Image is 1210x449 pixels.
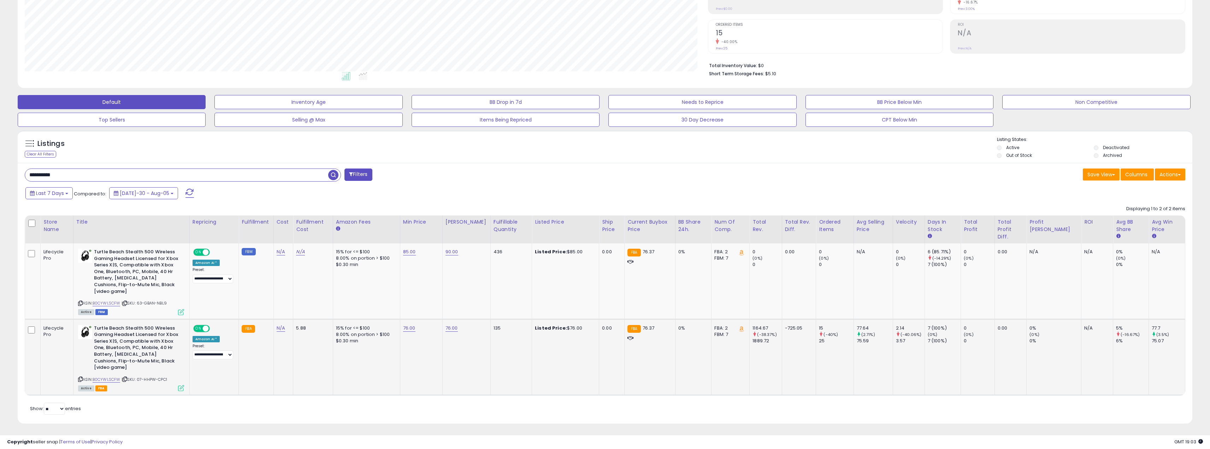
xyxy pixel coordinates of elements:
[678,218,709,233] div: BB Share 24h.
[928,249,961,255] div: 6 (85.71%)
[1121,169,1154,181] button: Columns
[1116,218,1146,233] div: Avg BB Share
[94,325,180,373] b: Turtle Beach Stealth 500 Wireless Gaming Headset Licensed for Xbox Series X|S, Compatible with Xb...
[1006,144,1019,150] label: Active
[602,218,621,233] div: Ship Price
[535,249,594,255] div: $85.00
[1029,338,1081,344] div: 0%
[1116,325,1149,331] div: 5%
[1083,169,1120,181] button: Save View
[819,255,829,261] small: (0%)
[78,325,184,391] div: ASIN:
[1029,332,1039,337] small: (0%)
[861,332,875,337] small: (2.71%)
[95,309,108,315] span: FBM
[716,23,943,27] span: Ordered Items
[964,218,991,233] div: Total Profit
[819,325,853,331] div: 15
[857,218,890,233] div: Avg Selling Price
[709,63,757,69] b: Total Inventory Value:
[30,405,81,412] span: Show: entries
[94,249,180,296] b: Turtle Beach Stealth 500 Wireless Gaming Headset Licensed for Xbox Series X|S, Compatible with Xb...
[1116,338,1149,344] div: 6%
[1103,144,1129,150] label: Deactivated
[964,261,994,268] div: 0
[958,46,972,51] small: Prev: N/A
[7,438,33,445] strong: Copyright
[819,249,853,255] div: 0
[1152,325,1185,331] div: 77.7
[1116,249,1149,255] div: 0%
[336,255,395,261] div: 8.00% on portion > $100
[714,331,744,338] div: FBM: 7
[296,218,330,233] div: Fulfillment Cost
[964,249,994,255] div: 0
[824,332,838,337] small: (-40%)
[765,70,776,77] span: $5.10
[1152,218,1182,233] div: Avg Win Price
[901,332,921,337] small: (-40.06%)
[120,190,169,197] span: [DATE]-30 - Aug-05
[752,261,781,268] div: 0
[1116,261,1149,268] div: 0%
[819,338,853,344] div: 25
[857,249,887,255] div: N/A
[92,438,123,445] a: Privacy Policy
[214,113,402,127] button: Selling @ Max
[928,218,958,233] div: Days In Stock
[998,249,1021,255] div: 0.00
[1029,218,1078,233] div: Profit [PERSON_NAME]
[412,113,600,127] button: Items Being Repriced
[336,338,395,344] div: $0.30 min
[336,226,340,232] small: Amazon Fees.
[78,249,92,263] img: 31bmCx57feL._SL40_.jpg
[78,249,184,314] div: ASIN:
[336,325,395,331] div: 15% for <= $100
[643,248,655,255] span: 76.37
[928,261,961,268] div: 7 (100%)
[1125,171,1147,178] span: Columns
[958,23,1185,27] span: ROI
[296,248,305,255] a: N/A
[109,187,178,199] button: [DATE]-30 - Aug-05
[678,325,706,331] div: 0%
[627,218,672,233] div: Current Buybox Price
[78,309,94,315] span: All listings currently available for purchase on Amazon
[785,249,811,255] div: 0.00
[785,218,813,233] div: Total Rev. Diff.
[752,249,781,255] div: 0
[74,190,106,197] span: Compared to:
[896,218,922,226] div: Velocity
[714,218,746,233] div: Num of Comp.
[1084,249,1108,255] div: N/A
[535,218,596,226] div: Listed Price
[896,255,906,261] small: (0%)
[819,218,850,233] div: Ordered Items
[494,249,526,255] div: 436
[95,385,107,391] span: FBA
[535,248,567,255] b: Listed Price:
[76,218,187,226] div: Title
[805,113,993,127] button: CPT Below Min
[998,218,1024,241] div: Total Profit Diff.
[403,218,439,226] div: Min Price
[277,218,290,226] div: Cost
[1155,169,1185,181] button: Actions
[1002,95,1190,109] button: Non Competitive
[805,95,993,109] button: BB Price Below Min
[1116,233,1120,240] small: Avg BB Share.
[964,338,994,344] div: 0
[193,344,233,360] div: Preset:
[757,332,777,337] small: (-38.37%)
[958,29,1185,39] h2: N/A
[716,29,943,39] h2: 15
[785,325,811,331] div: -725.05
[608,113,796,127] button: 30 Day Decrease
[43,218,70,233] div: Store Name
[122,300,167,306] span: | SKU: 63-GBAN-NBL9
[928,325,961,331] div: 7 (100%)
[678,249,706,255] div: 0%
[336,218,397,226] div: Amazon Fees
[93,377,120,383] a: B0CYWLSCFW
[627,249,641,256] small: FBA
